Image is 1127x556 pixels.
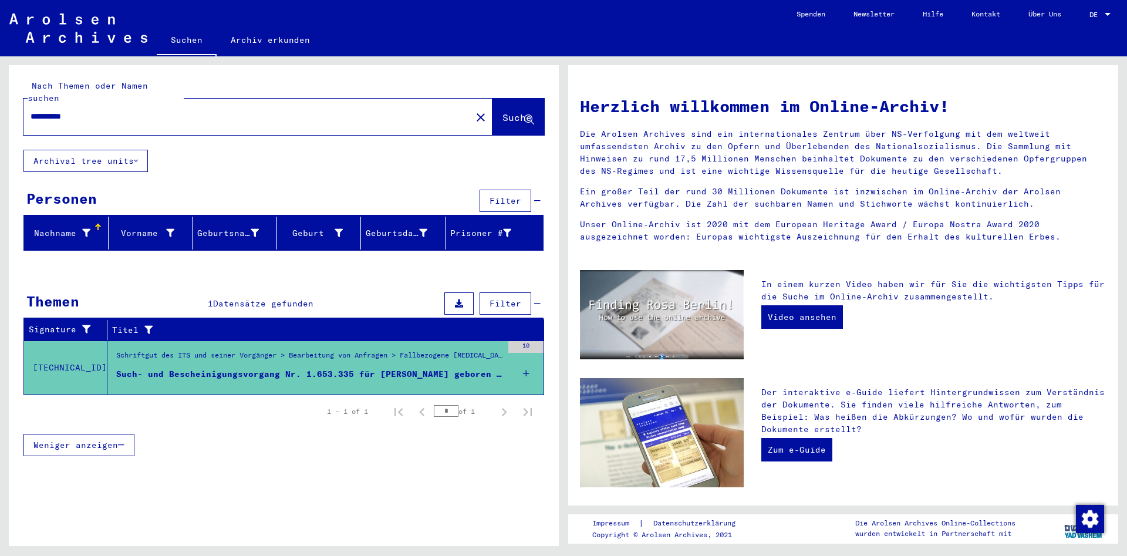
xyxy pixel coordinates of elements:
[197,227,259,240] div: Geburtsname
[592,530,750,540] p: Copyright © Arolsen Archives, 2021
[213,298,313,309] span: Datensätze gefunden
[24,341,107,395] td: [TECHNICAL_ID]
[23,434,134,456] button: Weniger anzeigen
[490,196,521,206] span: Filter
[23,150,148,172] button: Archival tree units
[28,80,148,103] mat-label: Nach Themen oder Namen suchen
[193,217,277,250] mat-header-cell: Geburtsname
[361,217,446,250] mat-header-cell: Geburtsdatum
[112,324,515,336] div: Titel
[508,341,544,353] div: 10
[580,128,1106,177] p: Die Arolsen Archives sind ein internationales Zentrum über NS-Verfolgung mit dem weltweit umfasse...
[1062,514,1106,543] img: yv_logo.png
[434,406,492,417] div: of 1
[1089,11,1102,19] span: DE
[855,518,1015,528] p: Die Arolsen Archives Online-Collections
[327,406,368,417] div: 1 – 1 of 1
[580,94,1106,119] h1: Herzlich willkommen im Online-Archiv!
[112,321,529,339] div: Titel
[492,99,544,135] button: Suche
[450,224,529,242] div: Prisoner #
[33,440,118,450] span: Weniger anzeigen
[29,324,92,336] div: Signature
[474,110,488,124] mat-icon: close
[113,224,193,242] div: Vorname
[450,227,512,240] div: Prisoner #
[761,305,843,329] a: Video ansehen
[197,224,276,242] div: Geburtsname
[490,298,521,309] span: Filter
[366,224,445,242] div: Geburtsdatum
[26,188,97,209] div: Personen
[580,270,744,359] img: video.jpg
[580,378,744,487] img: eguide.jpg
[855,528,1015,539] p: wurden entwickelt in Partnerschaft mit
[282,224,361,242] div: Geburt‏
[116,368,502,380] div: Such- und Bescheinigungsvorgang Nr. 1.653.335 für [PERSON_NAME] geboren [DEMOGRAPHIC_DATA]
[217,26,324,54] a: Archiv erkunden
[113,227,175,240] div: Vorname
[366,227,427,240] div: Geburtsdatum
[580,186,1106,210] p: Ein großer Teil der rund 30 Millionen Dokumente ist inzwischen im Online-Archiv der Arolsen Archi...
[1076,505,1104,533] img: Zustimmung ändern
[480,190,531,212] button: Filter
[282,227,343,240] div: Geburt‏
[29,321,107,339] div: Signature
[516,400,539,423] button: Last page
[480,292,531,315] button: Filter
[644,517,750,530] a: Datenschutzerklärung
[26,291,79,312] div: Themen
[761,278,1106,303] p: In einem kurzen Video haben wir für Sie die wichtigsten Tipps für die Suche im Online-Archiv zusa...
[410,400,434,423] button: Previous page
[580,218,1106,243] p: Unser Online-Archiv ist 2020 mit dem European Heritage Award / Europa Nostra Award 2020 ausgezeic...
[157,26,217,56] a: Suchen
[116,350,502,366] div: Schriftgut des ITS und seiner Vorgänger > Bearbeitung von Anfragen > Fallbezogene [MEDICAL_DATA] ...
[469,105,492,129] button: Clear
[9,14,147,43] img: Arolsen_neg.svg
[761,438,832,461] a: Zum e-Guide
[761,386,1106,436] p: Der interaktive e-Guide liefert Hintergrundwissen zum Verständnis der Dokumente. Sie finden viele...
[492,400,516,423] button: Next page
[109,217,193,250] mat-header-cell: Vorname
[277,217,362,250] mat-header-cell: Geburt‏
[592,517,639,530] a: Impressum
[592,517,750,530] div: |
[29,224,108,242] div: Nachname
[29,227,90,240] div: Nachname
[502,112,532,123] span: Suche
[446,217,544,250] mat-header-cell: Prisoner #
[387,400,410,423] button: First page
[208,298,213,309] span: 1
[24,217,109,250] mat-header-cell: Nachname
